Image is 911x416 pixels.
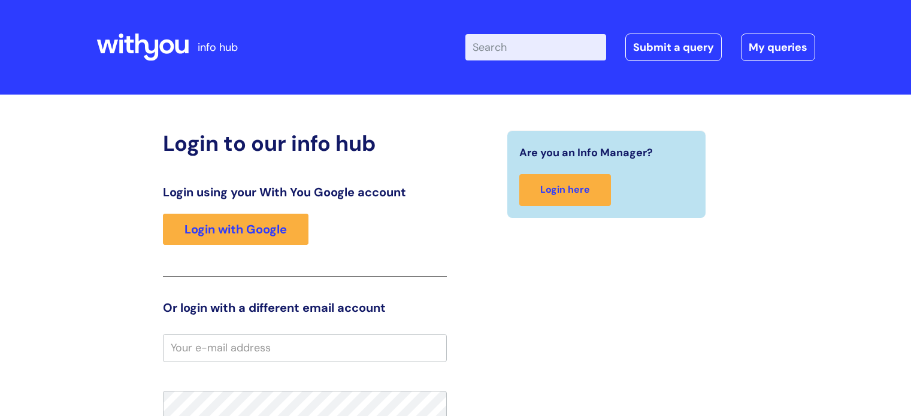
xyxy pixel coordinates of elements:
[625,34,722,61] a: Submit a query
[163,334,447,362] input: Your e-mail address
[465,34,606,60] input: Search
[163,214,308,245] a: Login with Google
[163,300,447,315] h3: Or login with a different email account
[519,143,653,162] span: Are you an Info Manager?
[198,38,238,57] p: info hub
[163,185,447,199] h3: Login using your With You Google account
[163,130,447,156] h2: Login to our info hub
[741,34,815,61] a: My queries
[519,174,611,206] a: Login here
